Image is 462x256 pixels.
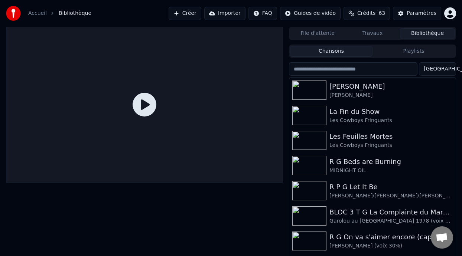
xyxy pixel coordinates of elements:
[407,10,436,17] div: Paramètres
[169,7,201,20] button: Créer
[28,10,91,17] nav: breadcrumb
[329,117,453,124] div: Les Cowboys Fringuants
[329,207,453,217] div: BLOC 3 T G La Complainte du Maréchal [PERSON_NAME]
[357,10,375,17] span: Crédits
[290,46,372,57] button: Chansons
[329,106,453,117] div: La Fin du Show
[329,192,453,200] div: [PERSON_NAME]/[PERSON_NAME]/[PERSON_NAME] THE BEATLES (voix 30%)
[329,131,453,142] div: Les Feuilles Mortes
[329,242,453,250] div: [PERSON_NAME] (voix 30%)
[290,28,345,39] button: File d'attente
[280,7,341,20] button: Guides de vidéo
[345,28,400,39] button: Travaux
[329,182,453,192] div: R P G Let It Be
[329,167,453,174] div: MIDNIGHT OIL
[431,226,453,249] div: Ouvrir le chat
[372,46,455,57] button: Playlists
[329,232,453,242] div: R G On va s'aimer encore (capo 3)
[400,28,455,39] button: Bibliothèque
[378,10,385,17] span: 63
[204,7,245,20] button: Importer
[248,7,277,20] button: FAQ
[329,142,453,149] div: Les Cowboys Fringuants
[329,92,453,99] div: [PERSON_NAME]
[329,157,453,167] div: R G Beds are Burning
[393,7,441,20] button: Paramètres
[344,7,390,20] button: Crédits63
[59,10,91,17] span: Bibliothèque
[28,10,47,17] a: Accueil
[329,217,453,225] div: Garolou au [GEOGRAPHIC_DATA] 1978 (voix 40%)
[6,6,21,21] img: youka
[329,81,453,92] div: [PERSON_NAME]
